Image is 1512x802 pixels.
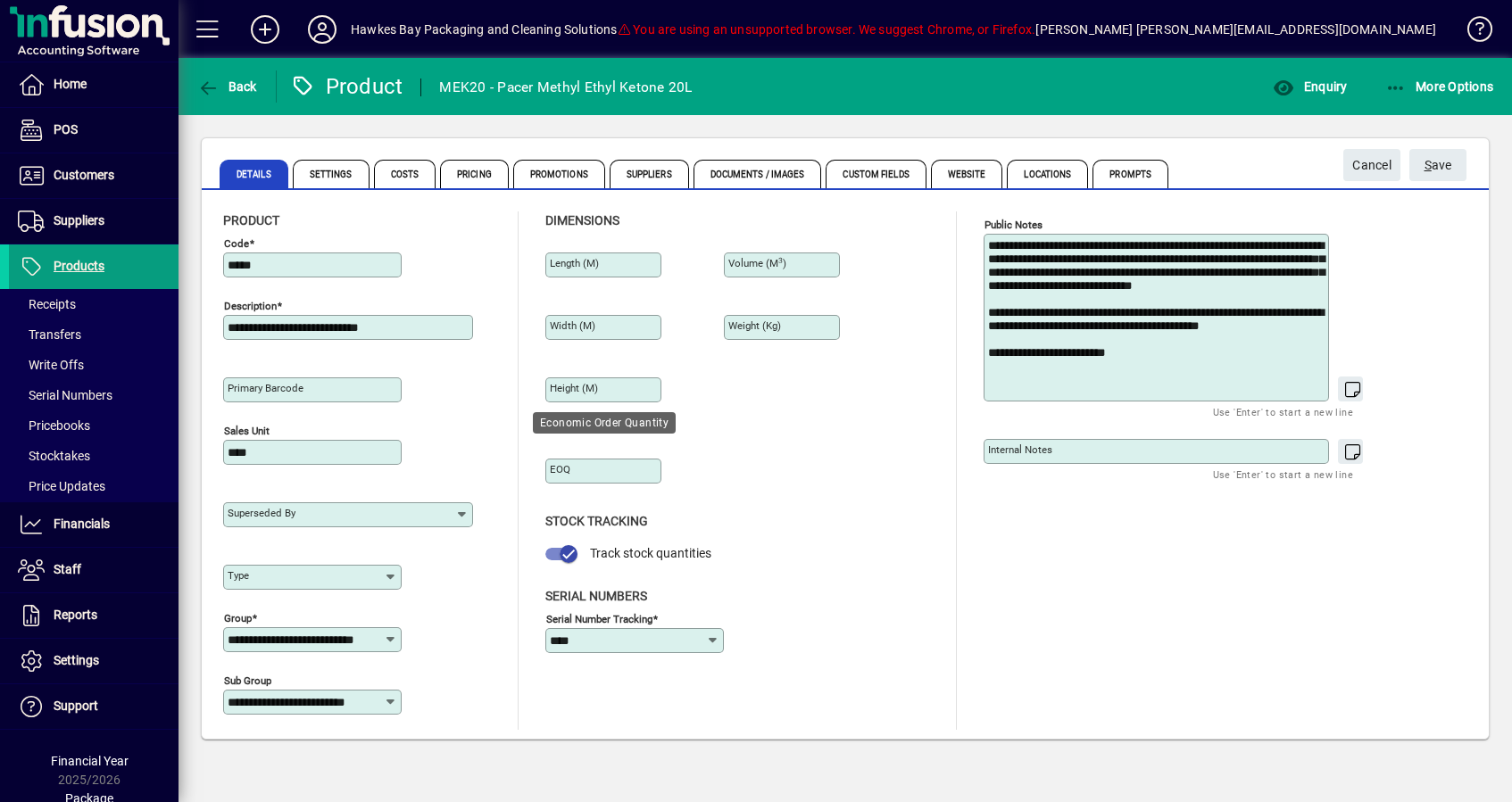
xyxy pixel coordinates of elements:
mat-label: Weight (Kg) [728,319,781,332]
a: Suppliers [9,199,179,244]
span: Costs [374,160,436,188]
div: Economic Order Quantity [533,412,676,434]
span: POS [54,122,78,136]
span: Staff [54,562,81,576]
span: Promotions [513,160,605,188]
span: Transfers [18,327,81,342]
span: Receipts [18,297,76,311]
a: Price Updates [9,471,179,501]
mat-label: Sub group [224,674,271,687]
div: [PERSON_NAME] [PERSON_NAME][EMAIL_ADDRESS][DOMAIN_NAME] [1035,15,1436,44]
span: Website [931,160,1003,188]
span: Suppliers [610,160,689,188]
sup: 3 [778,256,783,265]
button: Add [237,13,294,45]
mat-label: EOQ [550,463,570,475]
span: Products [54,259,104,273]
span: S [1425,158,1432,172]
a: Home [9,62,179,107]
span: Settings [293,160,370,188]
button: Save [1409,149,1466,181]
span: ave [1425,151,1452,180]
mat-label: Superseded by [228,507,295,519]
mat-label: Length (m) [550,257,599,269]
mat-label: Height (m) [550,382,598,394]
span: Support [54,699,98,713]
mat-label: Primary barcode [228,382,303,394]
span: Serial Numbers [18,388,112,402]
span: Cancel [1352,151,1392,180]
button: Enquiry [1268,70,1351,103]
span: Pricebooks [18,418,90,433]
a: Financials [9,502,179,547]
a: Pricebooks [9,410,179,441]
span: Locations [1007,160,1088,188]
span: Track stock quantities [590,546,711,560]
span: Documents / Images [694,160,822,188]
span: Suppliers [54,213,104,227]
span: You are using an unsupported browser. We suggest Chrome, or Firefox. [618,22,1035,37]
div: Hawkes Bay Packaging and Cleaning Solutions [351,15,618,44]
mat-label: Group [224,612,252,624]
app-page-header-button: Back [179,70,277,103]
span: Financial Year [51,754,129,768]
a: POS [9,108,179,153]
span: Price Updates [18,479,105,493]
span: Write Offs [18,358,84,372]
div: Product [290,72,403,101]
span: Product [223,213,279,227]
mat-label: Public Notes [984,219,1043,231]
button: Profile [294,13,351,45]
span: Settings [54,653,99,667]
a: Knowledge Base [1454,4,1490,62]
mat-label: Internal Notes [988,443,1052,456]
a: Stocktakes [9,441,179,471]
span: Financials [54,517,110,531]
span: Customers [54,168,114,182]
mat-label: Width (m) [550,319,595,332]
button: More Options [1381,70,1499,103]
span: Back [197,79,257,94]
span: Prompts [1092,160,1168,188]
mat-label: Serial Number tracking [546,612,652,624]
span: More Options [1385,79,1494,94]
a: Customers [9,153,179,198]
a: Receipts [9,289,179,319]
mat-label: Volume (m ) [728,257,786,269]
span: Serial Numbers [545,589,647,603]
mat-label: Type [228,569,249,582]
a: Serial Numbers [9,380,179,410]
button: Cancel [1343,149,1400,181]
a: Reports [9,593,179,638]
mat-label: Code [224,237,249,250]
mat-hint: Use 'Enter' to start a new line [1213,401,1353,422]
span: Pricing [440,160,509,188]
mat-label: Description [224,300,277,312]
span: Reports [54,608,97,622]
span: Details [220,160,288,188]
div: MEK20 - Pacer Methyl Ethyl Ketone 20L [439,73,692,102]
a: Support [9,684,179,729]
mat-label: Sales unit [224,425,270,437]
a: Settings [9,639,179,683]
span: Home [54,77,87,91]
a: Transfers [9,319,179,350]
span: Dimensions [545,213,619,227]
a: Staff [9,548,179,592]
mat-hint: Use 'Enter' to start a new line [1213,464,1353,484]
span: Enquiry [1273,79,1347,94]
span: Stock Tracking [545,514,648,528]
span: Custom Fields [826,160,926,188]
span: Stocktakes [18,449,90,463]
a: Write Offs [9,350,179,380]
button: Back [193,70,262,103]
